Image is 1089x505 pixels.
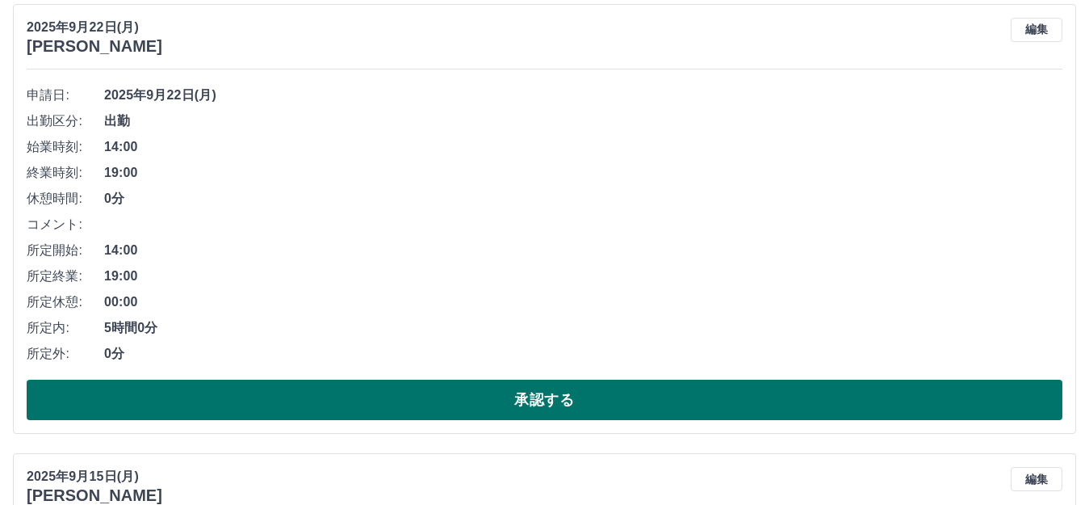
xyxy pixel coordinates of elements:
[104,267,1062,286] span: 19:00
[104,86,1062,105] span: 2025年9月22日(月)
[27,486,162,505] h3: [PERSON_NAME]
[27,137,104,157] span: 始業時刻:
[104,241,1062,260] span: 14:00
[104,292,1062,312] span: 00:00
[104,137,1062,157] span: 14:00
[27,267,104,286] span: 所定終業:
[27,163,104,183] span: 終業時刻:
[27,215,104,234] span: コメント:
[104,163,1062,183] span: 19:00
[1011,467,1062,491] button: 編集
[27,344,104,364] span: 所定外:
[104,344,1062,364] span: 0分
[27,241,104,260] span: 所定開始:
[104,112,1062,131] span: 出勤
[27,318,104,338] span: 所定内:
[27,380,1062,420] button: 承認する
[27,467,162,486] p: 2025年9月15日(月)
[27,189,104,208] span: 休憩時間:
[27,18,162,37] p: 2025年9月22日(月)
[27,86,104,105] span: 申請日:
[104,318,1062,338] span: 5時間0分
[27,292,104,312] span: 所定休憩:
[27,112,104,131] span: 出勤区分:
[27,37,162,56] h3: [PERSON_NAME]
[1011,18,1062,42] button: 編集
[104,189,1062,208] span: 0分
